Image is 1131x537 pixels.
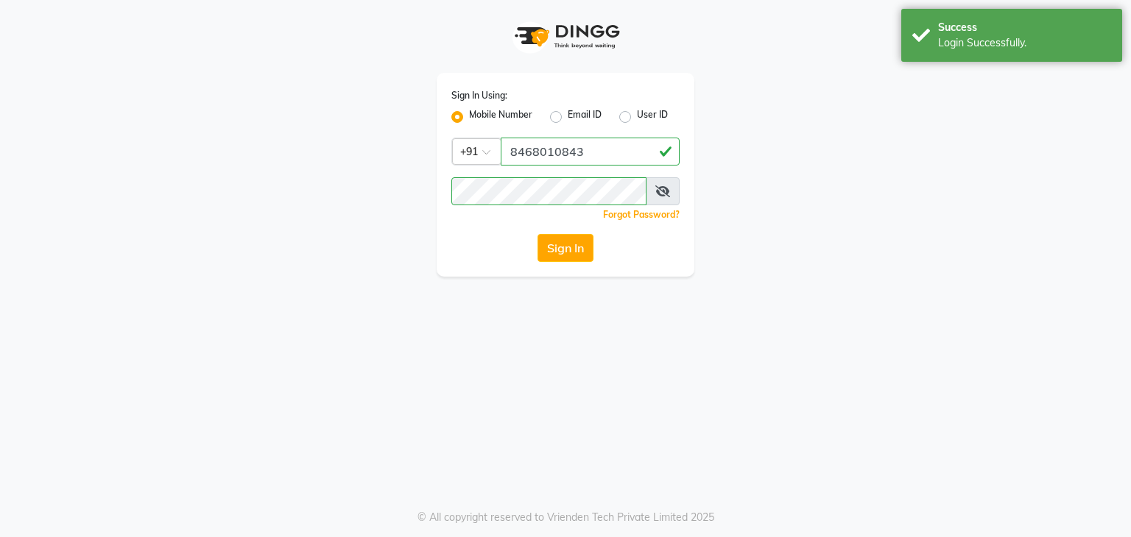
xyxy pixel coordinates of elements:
label: Sign In Using: [451,89,507,102]
a: Forgot Password? [603,209,680,220]
input: Username [501,138,680,166]
input: Username [451,177,646,205]
label: Mobile Number [469,108,532,126]
div: Login Successfully. [938,35,1111,51]
label: Email ID [568,108,602,126]
button: Sign In [538,234,593,262]
img: logo1.svg [507,15,624,58]
label: User ID [637,108,668,126]
div: Success [938,20,1111,35]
